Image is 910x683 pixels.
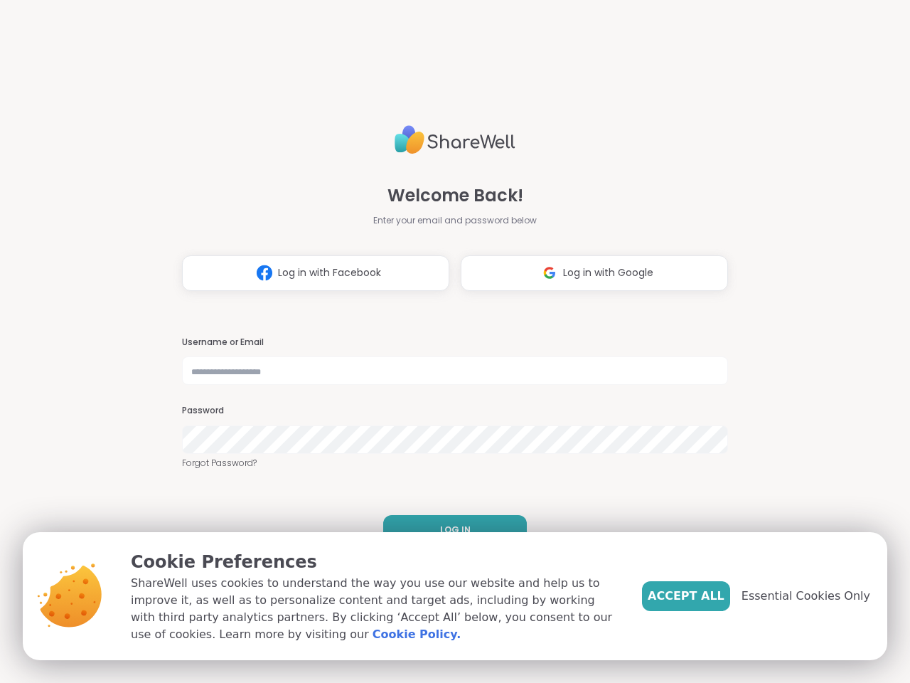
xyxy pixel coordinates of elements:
[563,265,653,280] span: Log in with Google
[440,524,471,536] span: LOG IN
[251,260,278,286] img: ShareWell Logomark
[373,626,461,643] a: Cookie Policy.
[395,120,515,160] img: ShareWell Logo
[648,588,724,605] span: Accept All
[461,255,728,291] button: Log in with Google
[182,405,728,417] h3: Password
[131,549,619,575] p: Cookie Preferences
[373,214,537,227] span: Enter your email and password below
[742,588,870,605] span: Essential Cookies Only
[131,575,619,643] p: ShareWell uses cookies to understand the way you use our website and help us to improve it, as we...
[642,581,730,611] button: Accept All
[182,337,728,349] h3: Username or Email
[278,265,381,280] span: Log in with Facebook
[182,457,728,470] a: Forgot Password?
[387,183,523,208] span: Welcome Back!
[536,260,563,286] img: ShareWell Logomark
[182,255,449,291] button: Log in with Facebook
[383,515,527,545] button: LOG IN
